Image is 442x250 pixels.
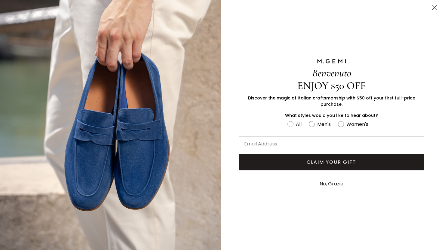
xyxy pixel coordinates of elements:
[317,120,331,128] div: Men's
[346,120,368,128] div: Women's
[285,112,378,118] span: What styles would you like to hear about?
[317,59,347,64] img: M.GEMI
[239,154,424,170] button: CLAIM YOUR GIFT
[239,136,424,151] input: Email Address
[297,79,366,92] span: ENJOY $50 OFF
[317,176,346,191] button: No, Grazie
[312,67,351,79] span: Benvenuto
[296,120,302,128] div: All
[248,95,415,107] span: Discover the magic of Italian craftsmanship with $50 off your first full-price purchase.
[429,2,440,13] button: Close dialog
